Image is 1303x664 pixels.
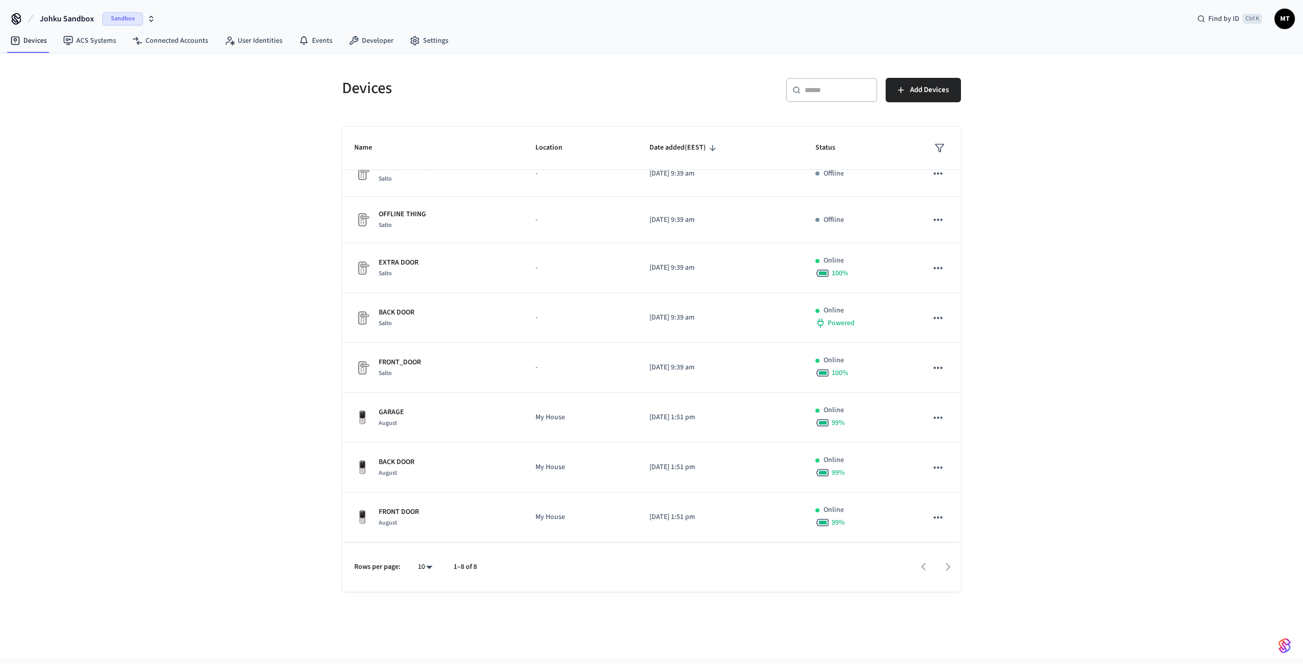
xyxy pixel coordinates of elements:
[354,562,401,572] p: Rows per page:
[379,369,392,378] span: Salto
[379,307,414,318] p: BACK DOOR
[535,512,625,523] p: My House
[379,507,419,517] p: FRONT DOOR
[402,32,457,50] a: Settings
[832,368,848,378] span: 100 %
[1276,10,1294,28] span: MT
[828,318,855,328] span: Powered
[815,140,848,156] span: Status
[342,107,961,542] table: sticky table
[1208,14,1239,24] span: Find by ID
[649,412,791,423] p: [DATE] 1:51 pm
[379,257,418,268] p: EXTRA DOOR
[910,83,949,97] span: Add Devices
[354,140,385,156] span: Name
[824,255,844,266] p: Online
[649,462,791,473] p: [DATE] 1:51 pm
[124,32,216,50] a: Connected Accounts
[354,410,371,426] img: Yale Assure Touchscreen Wifi Smart Lock, Satin Nickel, Front
[824,168,844,179] p: Offline
[379,319,392,328] span: Salto
[649,512,791,523] p: [DATE] 1:51 pm
[832,268,848,278] span: 100 %
[354,212,371,228] img: Placeholder Lock Image
[354,260,371,276] img: Placeholder Lock Image
[1242,14,1262,24] span: Ctrl K
[1189,10,1270,28] div: Find by IDCtrl K
[824,455,844,466] p: Online
[649,140,719,156] span: Date added(EEST)
[341,32,402,50] a: Developer
[354,360,371,376] img: Placeholder Lock Image
[342,78,645,99] h5: Devices
[649,362,791,373] p: [DATE] 9:39 am
[354,509,371,526] img: Yale Assure Touchscreen Wifi Smart Lock, Satin Nickel, Front
[824,305,844,316] p: Online
[216,32,291,50] a: User Identities
[832,517,845,528] span: 99 %
[354,459,371,476] img: Yale Assure Touchscreen Wifi Smart Lock, Satin Nickel, Front
[55,32,124,50] a: ACS Systems
[379,457,414,468] p: BACK DOOR
[1279,638,1291,654] img: SeamLogoGradient.69752ec5.svg
[649,168,791,179] p: [DATE] 9:39 am
[379,269,392,278] span: Salto
[535,263,625,273] p: -
[535,140,576,156] span: Location
[535,312,625,323] p: -
[649,312,791,323] p: [DATE] 9:39 am
[886,78,961,102] button: Add Devices
[649,263,791,273] p: [DATE] 9:39 am
[824,405,844,416] p: Online
[2,32,55,50] a: Devices
[379,419,397,427] span: August
[379,221,392,229] span: Salto
[379,518,397,527] span: August
[379,175,392,183] span: Salto
[379,357,421,368] p: FRONT_DOOR
[535,412,625,423] p: My House
[535,362,625,373] p: -
[535,215,625,225] p: -
[354,165,371,182] img: Placeholder Lock Image
[454,562,477,572] p: 1–8 of 8
[535,168,625,179] p: -
[354,310,371,326] img: Placeholder Lock Image
[1274,9,1295,29] button: MT
[824,355,844,366] p: Online
[824,215,844,225] p: Offline
[379,469,397,477] span: August
[291,32,341,50] a: Events
[379,209,426,220] p: OFFLINE THING
[832,468,845,478] span: 99 %
[102,12,143,25] span: Sandbox
[413,560,437,574] div: 10
[824,505,844,515] p: Online
[535,462,625,473] p: My House
[649,215,791,225] p: [DATE] 9:39 am
[832,418,845,428] span: 99 %
[379,407,404,418] p: GARAGE
[40,13,94,25] span: Johku Sandbox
